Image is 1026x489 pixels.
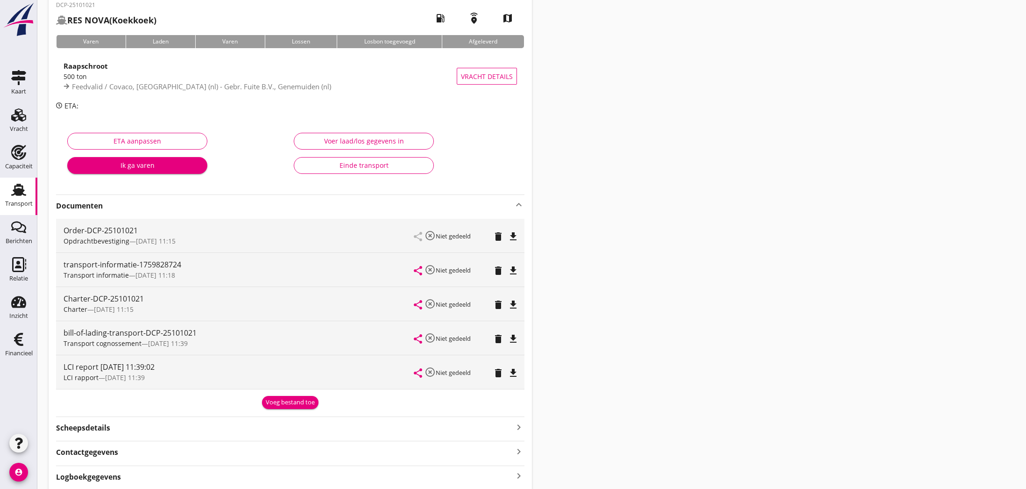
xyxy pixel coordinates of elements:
div: Varen [195,35,265,48]
div: Varen [56,35,126,48]
i: delete [493,265,504,276]
span: [DATE] 11:18 [135,271,175,280]
span: Transport informatie [64,271,129,280]
div: — [64,236,414,246]
div: Relatie [9,275,28,281]
div: — [64,338,414,348]
i: keyboard_arrow_right [513,445,524,458]
small: Niet gedeeld [436,300,471,309]
span: [DATE] 11:39 [105,373,145,382]
i: highlight_off [425,298,436,309]
i: delete [493,299,504,310]
i: file_download [508,367,519,379]
i: share [412,333,424,345]
i: local_gas_station [427,5,453,31]
strong: Raapschroot [64,61,108,71]
i: emergency_share [461,5,487,31]
span: Transport cognossement [64,339,142,348]
span: Opdrachtbevestiging [64,237,129,245]
div: Vracht [10,126,28,132]
button: Voeg bestand toe [262,396,318,409]
div: Transport [5,201,33,207]
small: Niet gedeeld [436,266,471,274]
div: Losbon toegevoegd [337,35,442,48]
i: file_download [508,265,519,276]
i: keyboard_arrow_up [513,199,524,210]
div: Berichten [6,238,32,244]
strong: Scheepsdetails [56,423,110,433]
i: highlight_off [425,264,436,275]
h2: (Koekkoek) [56,14,156,27]
div: Afgeleverd [442,35,524,48]
div: Einde transport [302,160,426,170]
button: Voer laad/los gegevens in [294,133,434,150]
div: Kaart [11,88,26,94]
div: Capaciteit [5,163,33,169]
i: highlight_off [425,230,436,241]
button: Ik ga varen [67,157,207,174]
i: account_circle [9,463,28,482]
span: [DATE] 11:15 [94,305,134,314]
span: Feedvalid / Covaco, [GEOGRAPHIC_DATA] (nl) - Gebr. Fuite B.V., Genemuiden (nl) [72,82,331,91]
button: ETA aanpassen [67,133,207,150]
div: ETA aanpassen [75,136,199,146]
span: ETA: [64,101,78,110]
div: — [64,373,414,382]
div: — [64,270,414,280]
i: file_download [508,333,519,345]
div: LCI report [DATE] 11:39:02 [64,361,414,373]
i: keyboard_arrow_right [513,421,524,433]
span: LCI rapport [64,373,99,382]
p: DCP-25101021 [56,1,156,9]
i: map [495,5,521,31]
i: file_download [508,299,519,310]
small: Niet gedeeld [436,368,471,377]
i: share [412,299,424,310]
i: delete [493,231,504,242]
div: Voeg bestand toe [266,398,315,407]
i: share [412,367,424,379]
strong: RES NOVA [67,14,109,26]
i: delete [493,333,504,345]
span: [DATE] 11:39 [148,339,188,348]
small: Niet gedeeld [436,334,471,343]
i: keyboard_arrow_right [513,470,524,482]
strong: Documenten [56,201,513,211]
div: transport-informatie-1759828724 [64,259,414,270]
div: Voer laad/los gegevens in [302,136,426,146]
a: Raapschroot500 tonFeedvalid / Covaco, [GEOGRAPHIC_DATA] (nl) - Gebr. Fuite B.V., Genemuiden (nl)V... [56,56,524,97]
span: Charter [64,305,87,314]
div: Ik ga varen [75,160,200,170]
div: Lossen [265,35,337,48]
div: bill-of-lading-transport-DCP-25101021 [64,327,414,338]
strong: Logboekgegevens [56,472,121,482]
div: Inzicht [9,313,28,319]
button: Einde transport [294,157,434,174]
span: Vracht details [461,72,513,81]
div: 500 ton [64,72,457,81]
span: [DATE] 11:15 [136,237,176,245]
div: Laden [126,35,196,48]
i: delete [493,367,504,379]
i: file_download [508,231,519,242]
button: Vracht details [457,68,517,85]
div: Order-DCP-25101021 [64,225,414,236]
small: Niet gedeeld [436,232,471,240]
img: logo-small.a267ee39.svg [2,2,35,37]
div: Financieel [5,350,33,356]
i: share [412,265,424,276]
div: Charter-DCP-25101021 [64,293,414,304]
i: highlight_off [425,332,436,344]
i: highlight_off [425,367,436,378]
strong: Contactgegevens [56,447,118,458]
div: — [64,304,414,314]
